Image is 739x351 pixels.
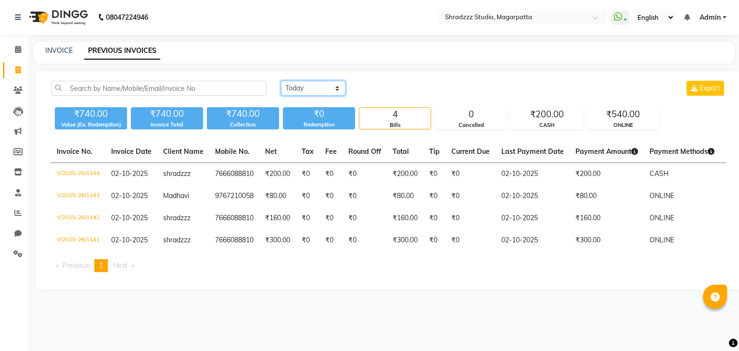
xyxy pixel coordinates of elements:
[113,261,127,270] span: Next
[343,229,387,251] td: ₹0
[423,185,446,207] td: ₹0
[387,185,423,207] td: ₹80.00
[387,163,423,186] td: ₹200.00
[215,147,250,156] span: Mobile No.
[283,107,355,121] div: ₹0
[650,147,714,156] span: Payment Methods
[387,229,423,251] td: ₹300.00
[687,81,724,96] button: Export
[435,121,507,129] div: Cancelled
[296,229,319,251] td: ₹0
[57,147,92,156] span: Invoice No.
[511,108,583,121] div: ₹200.00
[446,163,496,186] td: ₹0
[325,147,337,156] span: Fee
[496,207,570,229] td: 02-10-2025
[163,147,204,156] span: Client Name
[343,163,387,186] td: ₹0
[283,121,355,129] div: Redemption
[650,213,674,222] span: ONLINE
[131,121,203,129] div: Invoice Total
[343,185,387,207] td: ₹0
[51,207,105,229] td: V/2025-26/1142
[343,207,387,229] td: ₹0
[700,13,721,23] span: Admin
[700,84,720,92] span: Export
[84,42,160,60] a: PREVIOUS INVOICES
[575,147,638,156] span: Payment Amount
[51,259,726,272] nav: Pagination
[387,207,423,229] td: ₹160.00
[570,163,644,186] td: ₹200.00
[259,207,296,229] td: ₹160.00
[25,4,90,31] img: logo
[111,147,152,156] span: Invoice Date
[587,108,659,121] div: ₹540.00
[209,163,259,186] td: 7666088810
[265,147,277,156] span: Net
[423,163,446,186] td: ₹0
[207,121,279,129] div: Collection
[259,229,296,251] td: ₹300.00
[446,207,496,229] td: ₹0
[570,207,644,229] td: ₹160.00
[209,207,259,229] td: 7666088810
[163,191,189,200] span: Madhavi
[296,185,319,207] td: ₹0
[393,147,409,156] span: Total
[451,147,490,156] span: Current Due
[496,163,570,186] td: 02-10-2025
[650,191,674,200] span: ONLINE
[496,185,570,207] td: 02-10-2025
[111,236,148,244] span: 02-10-2025
[259,185,296,207] td: ₹80.00
[435,108,507,121] div: 0
[446,185,496,207] td: ₹0
[99,261,103,270] span: 1
[55,107,127,121] div: ₹740.00
[423,207,446,229] td: ₹0
[587,121,659,129] div: ONLINE
[296,207,319,229] td: ₹0
[319,229,343,251] td: ₹0
[359,121,431,129] div: Bills
[359,108,431,121] div: 4
[55,121,127,129] div: Value (Ex. Redemption)
[51,185,105,207] td: V/2025-26/1143
[319,163,343,186] td: ₹0
[63,261,89,270] span: Previous
[163,169,191,178] span: shradzzz
[51,229,105,251] td: V/2025-26/1141
[650,169,669,178] span: CASH
[650,236,674,244] span: ONLINE
[209,229,259,251] td: 7666088810
[319,207,343,229] td: ₹0
[423,229,446,251] td: ₹0
[319,185,343,207] td: ₹0
[131,107,203,121] div: ₹740.00
[496,229,570,251] td: 02-10-2025
[163,236,191,244] span: shradzzz
[446,229,496,251] td: ₹0
[209,185,259,207] td: 9767210058
[51,163,105,186] td: V/2025-26/1144
[106,4,148,31] b: 08047224946
[511,121,583,129] div: CASH
[348,147,381,156] span: Round Off
[51,81,267,96] input: Search by Name/Mobile/Email/Invoice No
[570,229,644,251] td: ₹300.00
[429,147,440,156] span: Tip
[163,213,191,222] span: shradzzz
[207,107,279,121] div: ₹740.00
[111,213,148,222] span: 02-10-2025
[111,169,148,178] span: 02-10-2025
[45,46,73,55] a: INVOICE
[111,191,148,200] span: 02-10-2025
[570,185,644,207] td: ₹80.00
[296,163,319,186] td: ₹0
[501,147,564,156] span: Last Payment Date
[259,163,296,186] td: ₹200.00
[302,147,314,156] span: Tax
